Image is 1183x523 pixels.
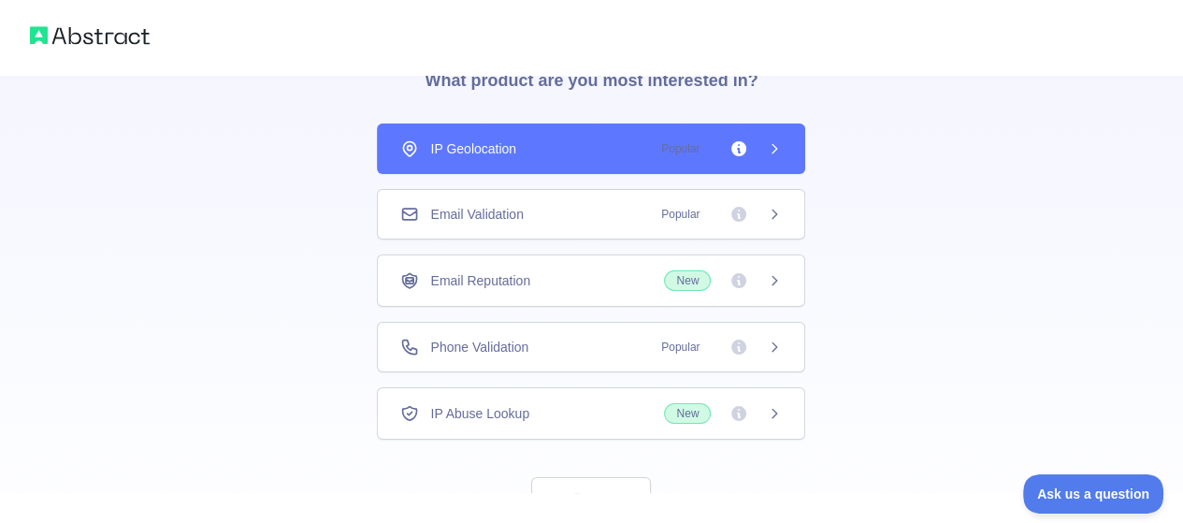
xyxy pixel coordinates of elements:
[430,404,529,423] span: IP Abuse Lookup
[650,338,711,356] span: Popular
[1023,474,1164,514] iframe: Toggle Customer Support
[430,205,523,224] span: Email Validation
[430,139,516,158] span: IP Geolocation
[664,403,711,424] span: New
[395,30,787,123] h3: What product are you most interested in?
[430,271,530,290] span: Email Reputation
[650,139,711,158] span: Popular
[664,270,711,291] span: New
[430,338,528,356] span: Phone Validation
[650,205,711,224] span: Popular
[30,22,150,49] img: Abstract logo
[531,477,651,519] button: See more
